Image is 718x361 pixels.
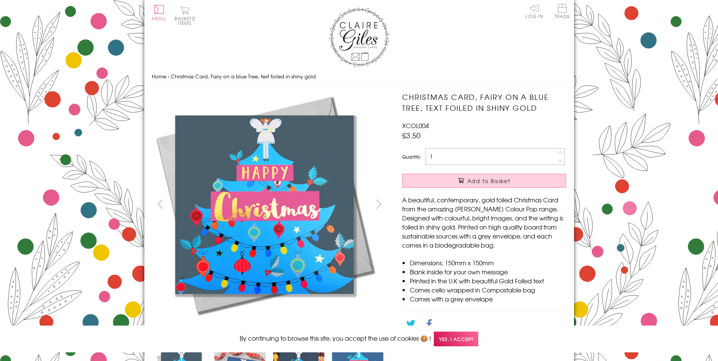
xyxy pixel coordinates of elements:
[434,332,478,346] span: Yes, I accept
[410,276,566,285] li: Printed in the U.K with beautiful Gold Foiled text
[171,73,316,80] span: Christmas Card, Fairy on a blue Tree, text foiled in shiny gold
[402,153,420,160] label: Quantity
[410,294,566,303] li: Comes with a grey envelope
[175,6,195,25] button: Basket0 items
[178,15,195,26] span: 0 items
[554,4,570,18] span: Trade
[152,73,166,80] a: Home
[525,4,543,18] a: Log In
[152,5,167,21] button: Menu
[410,258,566,267] li: Dimensions: 150mm x 150mm
[387,92,613,318] img: Christmas Card, Fairy on a blue Tree, text foiled in shiny gold
[402,92,566,113] h1: Christmas Card, Fairy on a blue Tree, text foiled in shiny gold
[402,174,566,188] button: Add to Basket
[152,69,566,84] nav: breadcrumbs
[152,196,169,213] button: prev
[402,121,429,130] span: XCOL004
[467,177,510,185] span: Add to Basket
[554,4,570,20] a: Trade
[410,285,566,294] li: Comes cello wrapped in Compostable bag
[402,195,566,249] p: A beautiful, contemporary, gold foiled Christmas Card from the amazing [PERSON_NAME] Colour Pop r...
[152,15,167,22] span: Menu
[402,130,421,141] span: £3.50
[168,73,169,80] span: ›
[410,267,566,276] li: Blank inside for your own message
[370,196,387,213] button: next
[329,8,389,67] img: Claire Giles Greetings Cards
[152,92,378,318] img: Christmas Card, Fairy on a blue Tree, text foiled in shiny gold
